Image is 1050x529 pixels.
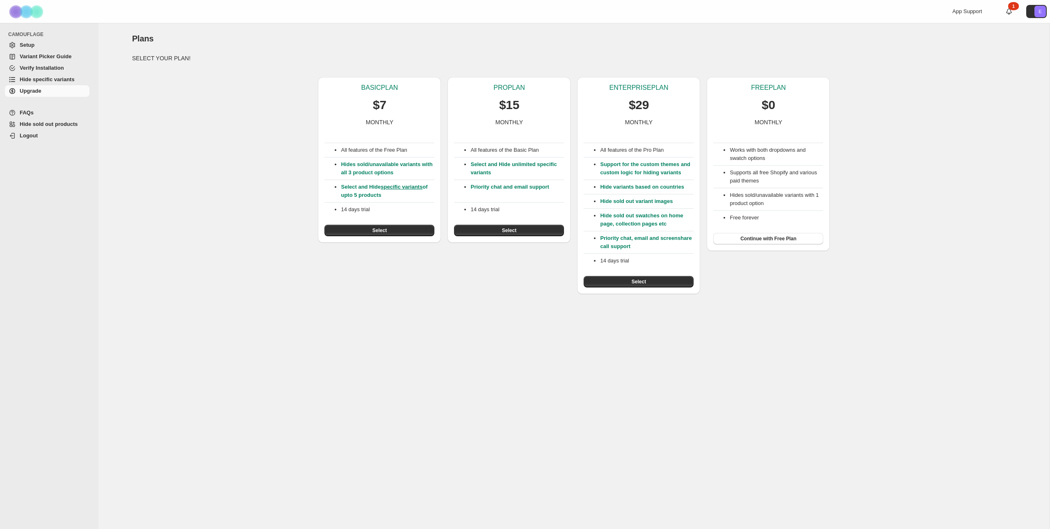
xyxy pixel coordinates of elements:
[625,118,653,126] p: MONTHLY
[1026,5,1047,18] button: Avatar with initials E
[470,183,564,199] p: Priority chat and email support
[5,130,89,141] a: Logout
[5,119,89,130] a: Hide sold out products
[952,8,982,14] span: App Support
[600,234,694,251] p: Priority chat, email and screenshare call support
[470,146,564,154] p: All features of the Basic Plan
[502,227,516,234] span: Select
[730,169,823,185] li: Supports all free Shopify and various paid themes
[1005,7,1013,16] a: 1
[495,118,523,126] p: MONTHLY
[730,146,823,162] li: Works with both dropdowns and swatch options
[20,132,38,139] span: Logout
[629,97,649,113] p: $29
[632,278,646,285] span: Select
[341,146,434,154] p: All features of the Free Plan
[381,184,422,190] a: specific variants
[609,84,668,92] p: ENTERPRISE PLAN
[5,85,89,97] a: Upgrade
[1034,6,1046,17] span: Avatar with initials E
[20,88,41,94] span: Upgrade
[470,205,564,214] p: 14 days trial
[493,84,525,92] p: PRO PLAN
[755,118,782,126] p: MONTHLY
[361,84,398,92] p: BASIC PLAN
[20,121,78,127] span: Hide sold out products
[5,62,89,74] a: Verify Installation
[762,97,775,113] p: $0
[600,183,694,191] p: Hide variants based on countries
[7,0,48,23] img: Camouflage
[499,97,519,113] p: $15
[20,42,34,48] span: Setup
[20,76,75,82] span: Hide specific variants
[341,160,434,177] p: Hides sold/unavailable variants with all 3 product options
[600,197,694,205] p: Hide sold out variant images
[740,235,797,242] span: Continue with Free Plan
[584,276,694,287] button: Select
[372,227,387,234] span: Select
[20,109,34,116] span: FAQs
[600,160,694,177] p: Support for the custom themes and custom logic for hiding variants
[730,214,823,222] li: Free forever
[8,31,93,38] span: CAMOUFLAGE
[713,233,823,244] button: Continue with Free Plan
[5,74,89,85] a: Hide specific variants
[132,34,153,43] span: Plans
[20,65,64,71] span: Verify Installation
[5,107,89,119] a: FAQs
[5,51,89,62] a: Variant Picker Guide
[730,191,823,207] li: Hides sold/unavailable variants with 1 product option
[20,53,71,59] span: Variant Picker Guide
[341,205,434,214] p: 14 days trial
[470,160,564,177] p: Select and Hide unlimited specific variants
[5,39,89,51] a: Setup
[751,84,785,92] p: FREE PLAN
[600,257,694,265] p: 14 days trial
[341,183,434,199] p: Select and Hide of upto 5 products
[1039,9,1041,14] text: E
[600,212,694,228] p: Hide sold out swatches on home page, collection pages etc
[1008,2,1019,10] div: 1
[324,225,434,236] button: Select
[600,146,694,154] p: All features of the Pro Plan
[366,118,393,126] p: MONTHLY
[454,225,564,236] button: Select
[373,97,386,113] p: $7
[132,54,1016,62] p: SELECT YOUR PLAN!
